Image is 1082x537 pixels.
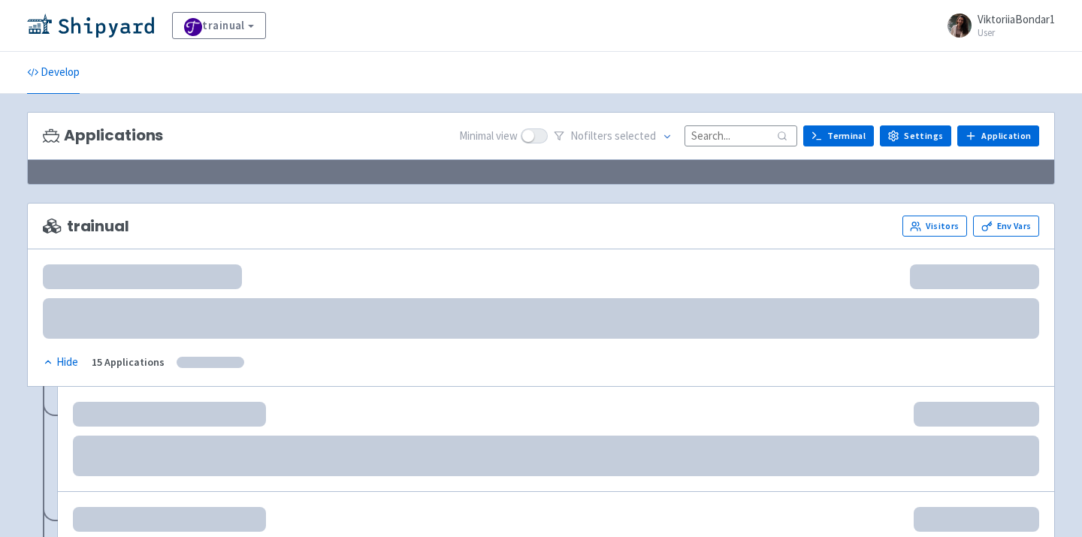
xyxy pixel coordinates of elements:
a: Terminal [803,125,874,146]
span: Minimal view [459,128,518,145]
div: Hide [43,354,78,371]
span: trainual [43,218,129,235]
a: Develop [27,52,80,94]
img: Shipyard logo [27,14,154,38]
button: Hide [43,354,80,371]
a: Application [957,125,1039,146]
a: Env Vars [973,216,1039,237]
span: ViktoriiaBondar1 [978,12,1055,26]
a: ViktoriiaBondar1 User [938,14,1055,38]
div: 15 Applications [92,354,165,371]
small: User [978,28,1055,38]
a: Settings [880,125,951,146]
span: No filter s [570,128,656,145]
h3: Applications [43,127,163,144]
a: Visitors [902,216,967,237]
span: selected [615,128,656,143]
a: trainual [172,12,266,39]
input: Search... [685,125,797,146]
